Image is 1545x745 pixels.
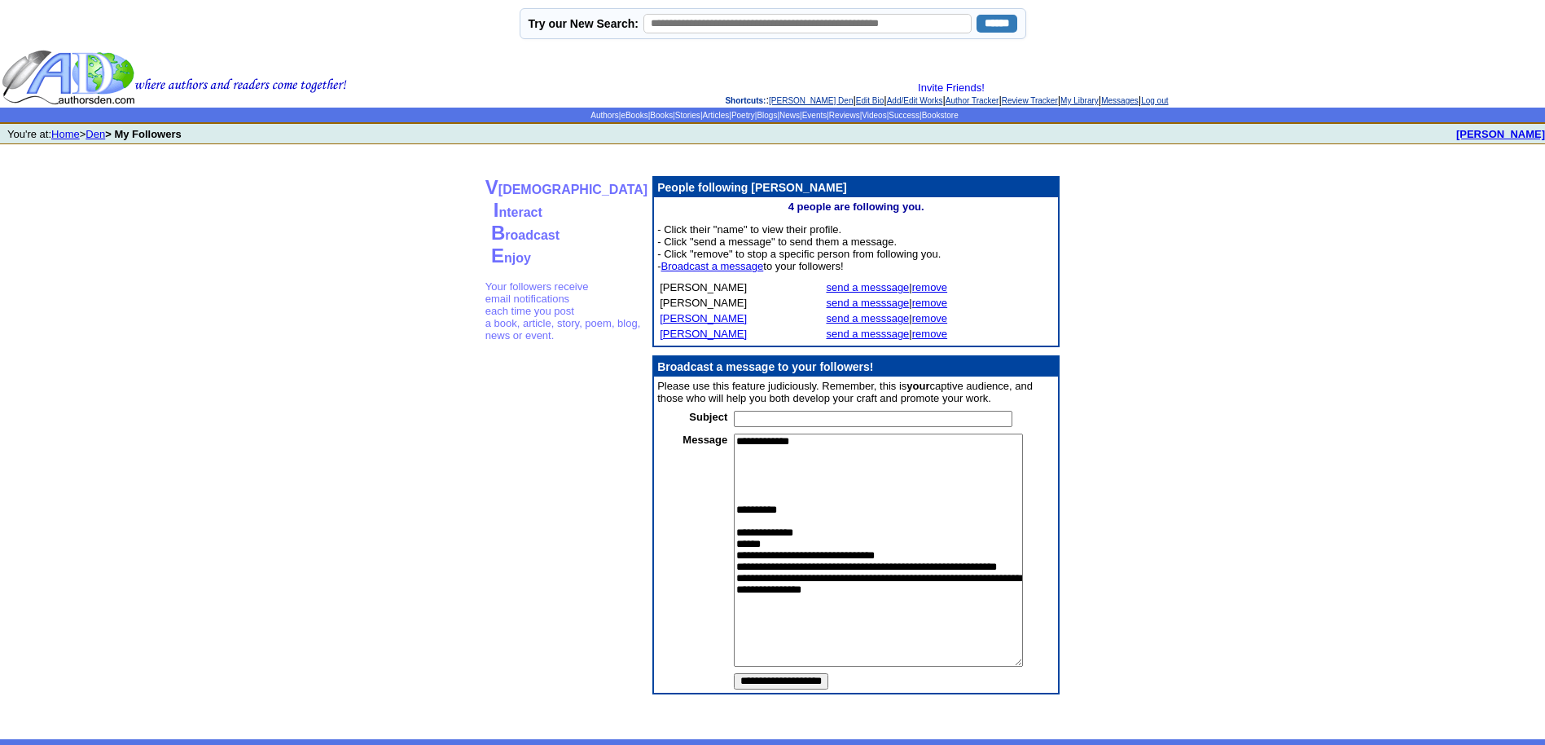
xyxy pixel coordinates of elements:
a: send a messsage [826,281,909,293]
a: Books [650,111,673,120]
a: Stories [675,111,700,120]
b: [PERSON_NAME] [1456,128,1545,140]
font: Please use this feature judiciously. Remember, this is captive audience, and those who will help ... [657,380,1033,404]
a: Invite Friends! [918,82,985,94]
font: B [491,222,505,244]
a: Review Tracker [1002,96,1058,105]
p: People following [PERSON_NAME] [657,181,1055,194]
a: Home [51,128,80,140]
font: | [826,297,947,309]
img: header_logo2.gif [2,49,347,106]
font: Subject [689,411,727,423]
font: Your followers receive email notifications each time you post a book, article, story, poem, blog,... [485,280,641,342]
font: E [491,245,504,267]
a: Broadcast a message [661,260,764,272]
b: your [906,380,929,392]
a: Log out [1141,96,1168,105]
font: njoy [504,251,531,265]
a: Success [889,111,920,120]
img: shim.gif [652,147,655,171]
b: > My Followers [105,128,182,140]
font: Message [683,434,727,446]
a: send a messsage [826,297,909,309]
p: Broadcast a message to your followers! [657,360,1055,373]
img: shim.gif [652,712,655,737]
span: Shortcuts: [725,96,766,105]
a: Add/Edit Works [887,96,943,105]
font: [DEMOGRAPHIC_DATA] [498,183,647,196]
font: V [485,176,498,198]
font: nteract [498,205,542,219]
a: remove [912,281,947,293]
font: - Click their "name" to view their profile. - Click "send a message" to send them a message. - Cl... [657,223,941,272]
a: [PERSON_NAME] [1456,126,1545,140]
a: Edit Bio [856,96,884,105]
a: Poetry [731,111,755,120]
a: My Library [1060,96,1099,105]
a: remove [912,312,947,324]
a: remove [912,328,947,340]
font: [PERSON_NAME] [660,281,747,293]
a: Messages [1101,96,1139,105]
a: Blogs [757,111,777,120]
font: [PERSON_NAME] [660,297,747,309]
a: Bookstore [922,111,959,120]
a: Videos [862,111,886,120]
a: Den [86,128,105,140]
font: roadcast [505,228,560,242]
font: | [826,312,947,324]
a: [PERSON_NAME] Den [769,96,853,105]
a: eBooks [621,111,647,120]
font: | [826,328,947,340]
font: | [826,281,947,293]
a: [PERSON_NAME] [660,328,747,340]
img: shim.gif [652,347,661,355]
label: Try our New Search: [529,17,639,30]
a: [PERSON_NAME] [660,312,747,324]
a: Articles [702,111,729,120]
a: send a messsage [826,328,909,340]
a: Authors [590,111,618,120]
font: I [494,199,499,221]
a: News [779,111,800,120]
font: You're at: > [7,128,182,140]
a: send a messsage [826,312,909,324]
a: Reviews [829,111,860,120]
div: : | | | | | | | [350,82,1543,106]
a: remove [912,297,947,309]
b: 4 people are following you. [788,201,924,213]
a: Author Tracker [946,96,999,105]
a: Events [802,111,827,120]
